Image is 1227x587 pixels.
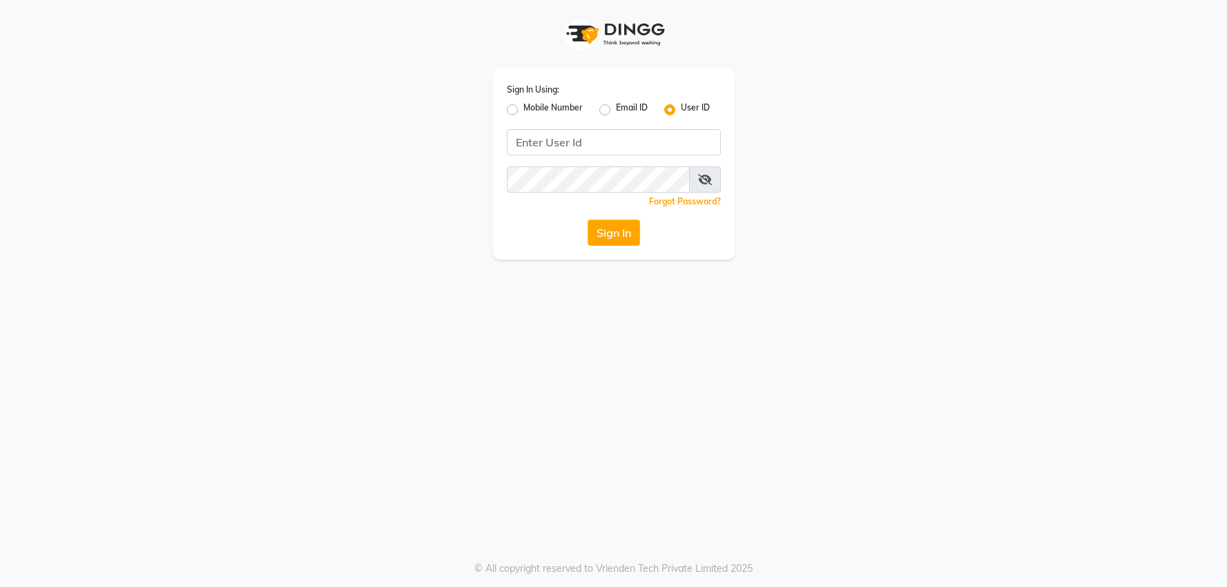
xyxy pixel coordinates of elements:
a: Forgot Password? [649,196,721,206]
label: Mobile Number [523,102,583,118]
input: Username [507,166,690,193]
label: Sign In Using: [507,84,559,96]
label: Email ID [616,102,648,118]
img: logo1.svg [559,14,669,55]
label: User ID [681,102,710,118]
button: Sign In [588,220,640,246]
input: Username [507,129,721,155]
